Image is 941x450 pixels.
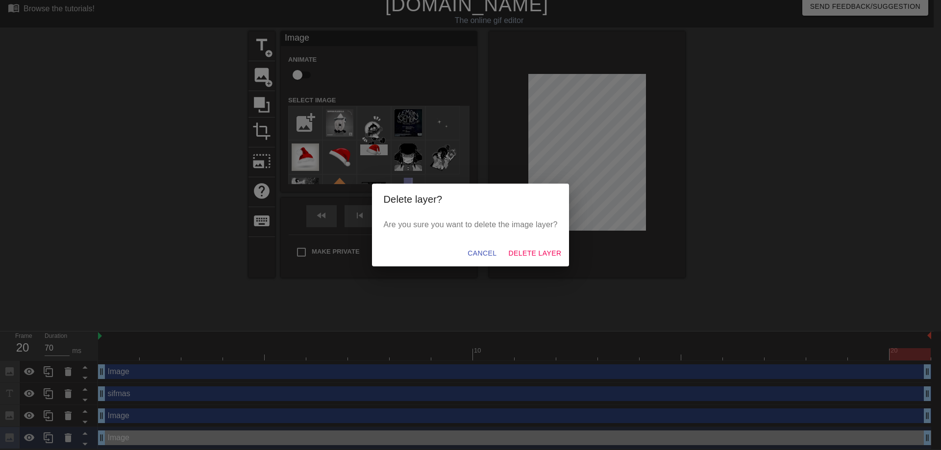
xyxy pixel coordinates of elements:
[504,244,565,262] button: Delete Layer
[468,247,496,260] span: Cancel
[464,244,500,262] button: Cancel
[384,191,558,207] h2: Delete layer?
[508,247,561,260] span: Delete Layer
[384,219,558,231] p: Are you sure you want to delete the image layer?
